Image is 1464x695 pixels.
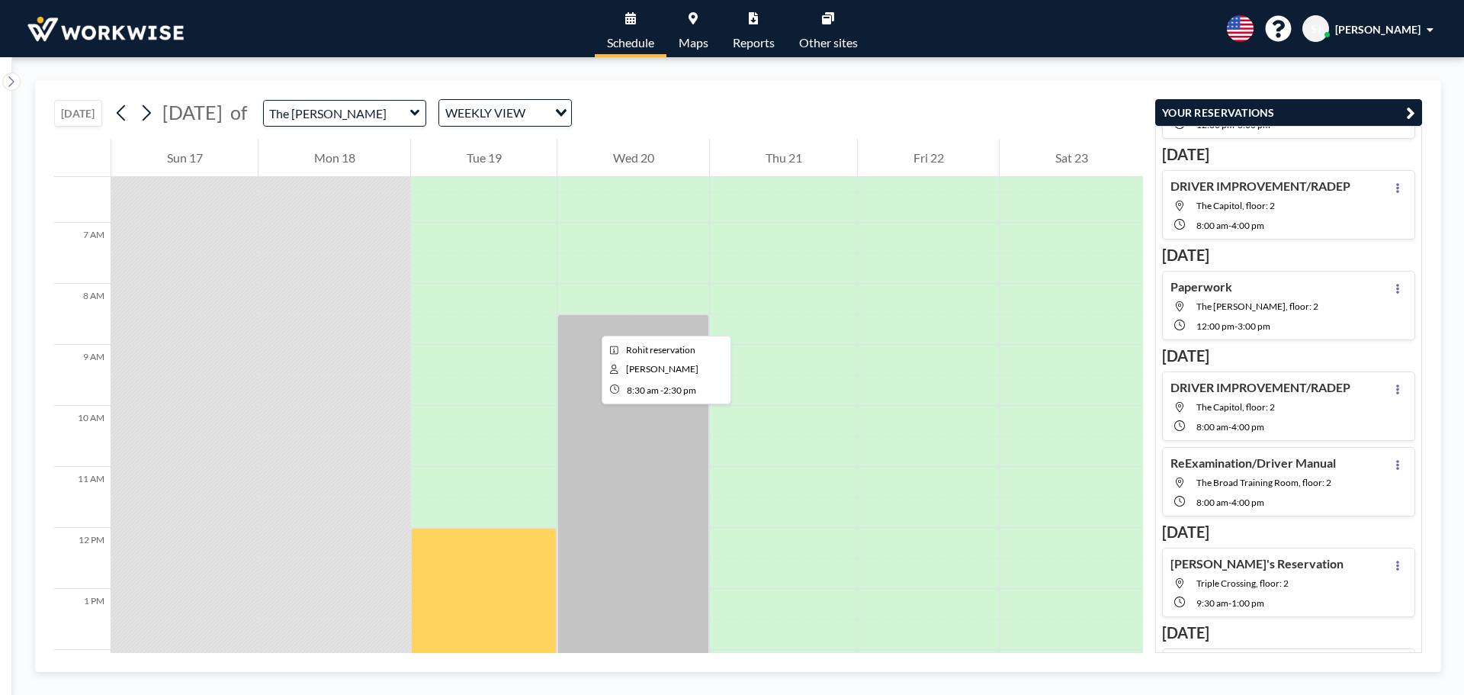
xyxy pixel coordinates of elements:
span: Triple Crossing, floor: 2 [1196,578,1289,589]
div: 10 AM [54,406,111,467]
span: - [1228,597,1231,609]
span: 3:00 PM [1238,320,1270,332]
div: 9 AM [54,345,111,406]
span: 4:00 PM [1231,421,1264,433]
input: Search for option [530,103,546,123]
span: 1:00 PM [1231,597,1264,609]
span: The Broad Training Room, floor: 2 [1196,477,1331,488]
div: 11 AM [54,467,111,528]
span: - [1228,220,1231,231]
span: 9:30 AM [1196,597,1228,609]
span: 8:00 AM [1196,421,1228,433]
div: 12 PM [54,528,111,589]
div: 8 AM [54,284,111,345]
div: 6 AM [54,162,111,223]
img: organization-logo [24,14,187,44]
span: Reports [733,37,775,49]
span: - [1228,421,1231,433]
span: [DATE] [162,101,223,124]
span: [PERSON_NAME] [1335,23,1421,36]
span: 8:00 AM [1196,497,1228,508]
span: Maps [679,37,708,49]
h4: DRIVER IMPROVEMENT/RADEP [1170,380,1350,395]
span: WEEKLY VIEW [442,103,528,123]
h4: ReExamination/Driver Manual [1170,455,1336,471]
span: - [1228,497,1231,508]
span: The Capitol, floor: 2 [1196,401,1275,413]
h3: [DATE] [1162,246,1415,265]
span: Rohit reservation [626,344,695,356]
span: 2:30 PM [663,385,696,396]
div: 1 PM [54,589,111,650]
span: of [230,101,247,124]
div: Thu 21 [710,139,857,177]
span: SJ [1311,22,1321,36]
span: 4:00 PM [1231,497,1264,508]
div: 7 AM [54,223,111,284]
span: 12:00 PM [1196,320,1234,332]
h4: Paperwork [1170,279,1232,294]
div: Fri 22 [858,139,999,177]
div: Wed 20 [557,139,709,177]
span: Schedule [607,37,654,49]
h3: [DATE] [1162,145,1415,164]
button: [DATE] [54,100,102,127]
h3: [DATE] [1162,623,1415,642]
h3: [DATE] [1162,346,1415,365]
span: Ritesh Brahmbhatt [626,363,698,375]
div: Search for option [439,100,571,126]
input: The James [264,101,410,126]
span: Other sites [799,37,858,49]
span: The Capitol, floor: 2 [1196,200,1275,211]
span: - [660,385,663,396]
span: The James, floor: 2 [1196,301,1318,312]
h3: [DATE] [1162,523,1415,542]
div: Tue 19 [411,139,557,177]
span: 4:00 PM [1231,220,1264,231]
button: YOUR RESERVATIONS [1155,99,1422,126]
div: Sun 17 [111,139,258,177]
h4: DRIVER IMPROVEMENT/RADEP [1170,179,1350,194]
span: - [1234,320,1238,332]
h4: [PERSON_NAME]'s Reservation [1170,556,1344,571]
span: 8:30 AM [627,385,659,396]
span: 8:00 AM [1196,220,1228,231]
div: Mon 18 [258,139,410,177]
div: Sat 23 [1000,139,1143,177]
